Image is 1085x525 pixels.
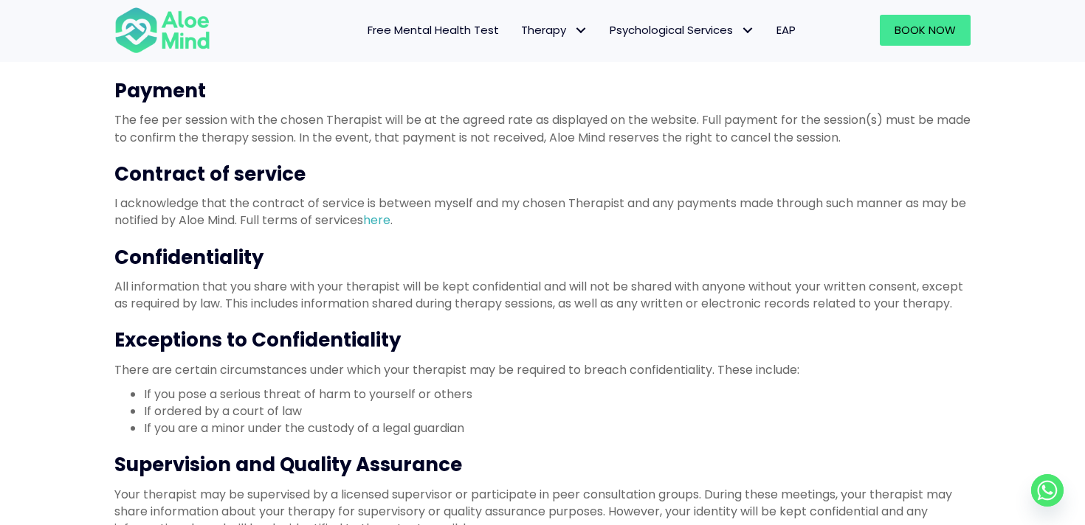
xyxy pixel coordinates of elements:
[1031,474,1064,507] a: Whatsapp
[114,327,971,353] h3: Exceptions to Confidentiality
[570,20,591,41] span: Therapy: submenu
[610,22,754,38] span: Psychological Services
[880,15,971,46] a: Book Now
[368,22,499,38] span: Free Mental Health Test
[776,22,796,38] span: EAP
[737,20,758,41] span: Psychological Services: submenu
[510,15,599,46] a: TherapyTherapy: submenu
[114,451,971,478] h3: Supervision and Quality Assurance
[144,420,971,437] li: If you are a minor under the custody of a legal guardian
[521,22,588,38] span: Therapy
[895,22,956,38] span: Book Now
[114,111,971,145] p: The fee per session with the chosen Therapist will be at the agreed rate as displayed on the webs...
[363,212,390,229] a: here
[289,46,369,63] a: dispute policy
[765,15,807,46] a: EAP
[114,244,971,271] h3: Confidentiality
[114,278,971,312] p: All information that you share with your therapist will be kept confidential and will not be shar...
[114,6,210,55] img: Aloe mind Logo
[114,77,971,104] h3: Payment
[114,195,971,229] p: I acknowledge that the contract of service is between myself and my chosen Therapist and any paym...
[114,161,971,187] h3: Contract of service
[599,15,765,46] a: Psychological ServicesPsychological Services: submenu
[144,386,971,403] li: If you pose a serious threat of harm to yourself or others
[356,15,510,46] a: Free Mental Health Test
[144,403,971,420] li: If ordered by a court of law
[114,361,971,378] p: There are certain circumstances under which your therapist may be required to breach confidential...
[230,15,807,46] nav: Menu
